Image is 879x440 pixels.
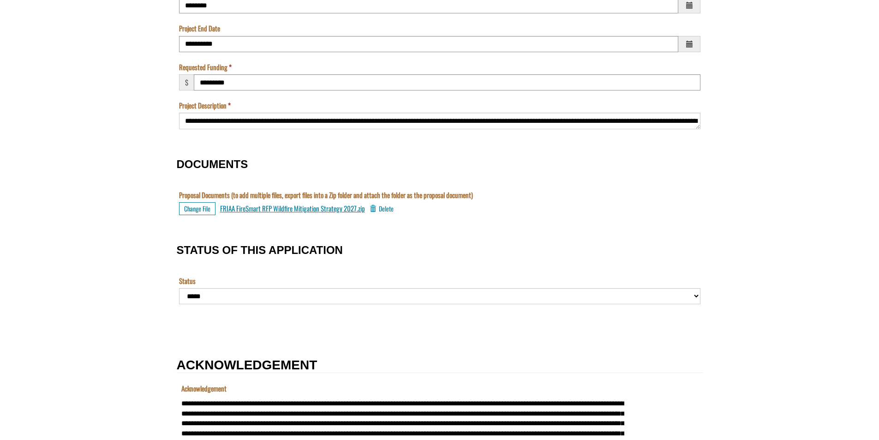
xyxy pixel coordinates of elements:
input: Name [2,51,445,67]
span: $ [179,74,194,90]
fieldset: DOCUMENTS [177,149,703,225]
textarea: Acknowledgement [2,12,445,57]
label: Project Description [179,101,231,110]
label: The name of the custom entity. [2,38,20,48]
label: Requested Funding [179,62,232,72]
a: FRIAA FireSmart RFP Wildfire Mitigation Strategy 2027.zip [220,203,365,213]
label: Proposal Documents (to add multiple files, export files into a Zip folder and attach the folder a... [179,190,473,200]
label: Project End Date [179,24,220,33]
span: Choose a date [678,36,700,52]
fieldset: STATUS OF THIS APPLICATION [177,235,703,314]
fieldset: Section [177,324,703,339]
input: Program is a required field. [2,12,445,28]
h2: ACKNOWLEDGEMENT [177,358,703,373]
button: Delete [370,202,394,215]
button: Choose File for Proposal Documents (to add multiple files, export files into a Zip folder and att... [179,202,215,215]
textarea: Project Description [179,113,700,129]
label: Submissions Due Date [2,77,58,87]
h3: DOCUMENTS [177,158,703,170]
h3: STATUS OF THIS APPLICATION [177,244,703,256]
label: Status [179,276,196,286]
